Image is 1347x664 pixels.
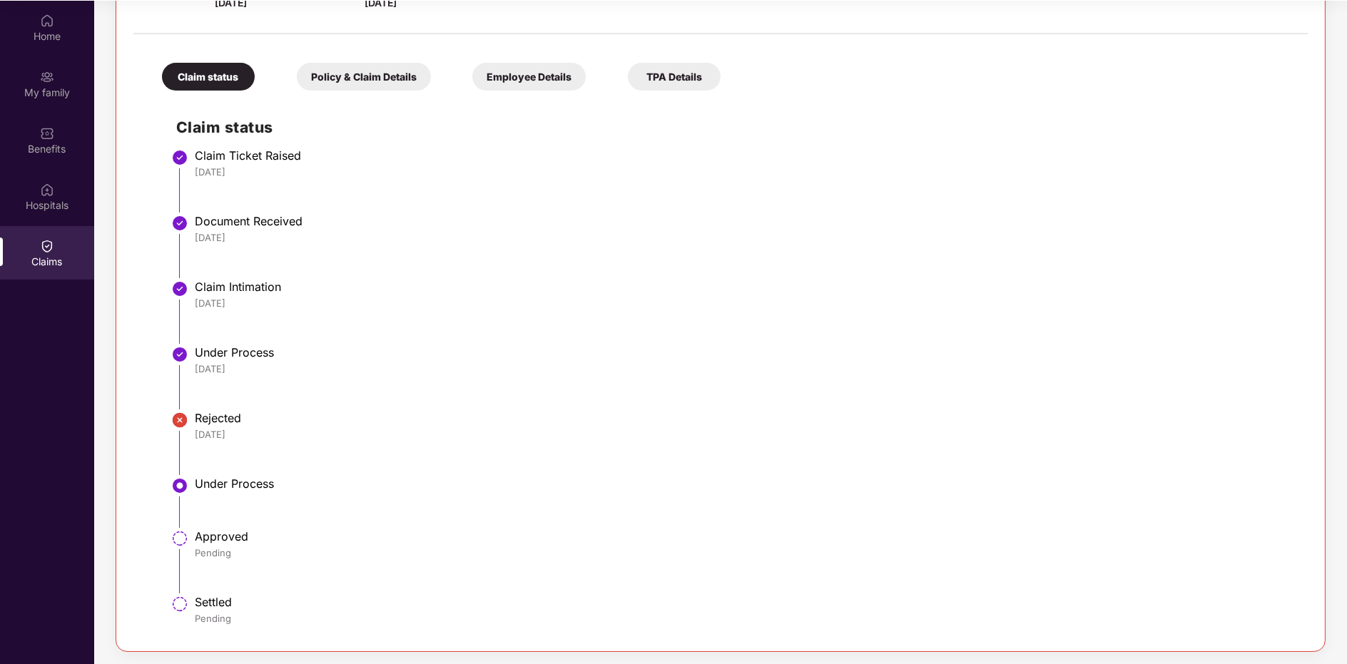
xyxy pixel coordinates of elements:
img: svg+xml;base64,PHN2ZyBpZD0iU3RlcC1Eb25lLTMyeDMyIiB4bWxucz0iaHR0cDovL3d3dy53My5vcmcvMjAwMC9zdmciIH... [171,280,188,297]
div: Policy & Claim Details [297,63,431,91]
div: [DATE] [195,362,1293,375]
div: Document Received [195,214,1293,228]
img: svg+xml;base64,PHN2ZyBpZD0iQmVuZWZpdHMiIHhtbG5zPSJodHRwOi8vd3d3LnczLm9yZy8yMDAwL3N2ZyIgd2lkdGg9Ij... [40,126,54,141]
div: Claim Ticket Raised [195,148,1293,163]
div: TPA Details [628,63,721,91]
h2: Claim status [176,116,1293,139]
img: svg+xml;base64,PHN2ZyBpZD0iU3RlcC1QZW5kaW5nLTMyeDMyIiB4bWxucz0iaHR0cDovL3d3dy53My5vcmcvMjAwMC9zdm... [171,530,188,547]
div: Pending [195,546,1293,559]
img: svg+xml;base64,PHN2ZyBpZD0iQ2xhaW0iIHhtbG5zPSJodHRwOi8vd3d3LnczLm9yZy8yMDAwL3N2ZyIgd2lkdGg9IjIwIi... [40,239,54,253]
div: [DATE] [195,165,1293,178]
img: svg+xml;base64,PHN2ZyBpZD0iU3RlcC1QZW5kaW5nLTMyeDMyIiB4bWxucz0iaHR0cDovL3d3dy53My5vcmcvMjAwMC9zdm... [171,596,188,613]
div: Under Process [195,476,1293,491]
div: Approved [195,529,1293,543]
img: svg+xml;base64,PHN2ZyBpZD0iSG9tZSIgeG1sbnM9Imh0dHA6Ly93d3cudzMub3JnLzIwMDAvc3ZnIiB3aWR0aD0iMjAiIG... [40,14,54,28]
img: svg+xml;base64,PHN2ZyBpZD0iSG9zcGl0YWxzIiB4bWxucz0iaHR0cDovL3d3dy53My5vcmcvMjAwMC9zdmciIHdpZHRoPS... [40,183,54,197]
img: svg+xml;base64,PHN2ZyBpZD0iU3RlcC1Eb25lLTIweDIwIiB4bWxucz0iaHR0cDovL3d3dy53My5vcmcvMjAwMC9zdmciIH... [171,412,188,429]
img: svg+xml;base64,PHN2ZyBpZD0iU3RlcC1Eb25lLTMyeDMyIiB4bWxucz0iaHR0cDovL3d3dy53My5vcmcvMjAwMC9zdmciIH... [171,215,188,232]
div: Settled [195,595,1293,609]
div: Rejected [195,411,1293,425]
div: [DATE] [195,231,1293,244]
div: Pending [195,612,1293,625]
img: svg+xml;base64,PHN2ZyBpZD0iU3RlcC1BY3RpdmUtMzJ4MzIiIHhtbG5zPSJodHRwOi8vd3d3LnczLm9yZy8yMDAwL3N2Zy... [171,477,188,494]
div: [DATE] [195,297,1293,310]
div: Employee Details [472,63,586,91]
div: Claim Intimation [195,280,1293,294]
img: svg+xml;base64,PHN2ZyB3aWR0aD0iMjAiIGhlaWdodD0iMjAiIHZpZXdCb3g9IjAgMCAyMCAyMCIgZmlsbD0ibm9uZSIgeG... [40,70,54,84]
img: svg+xml;base64,PHN2ZyBpZD0iU3RlcC1Eb25lLTMyeDMyIiB4bWxucz0iaHR0cDovL3d3dy53My5vcmcvMjAwMC9zdmciIH... [171,149,188,166]
div: [DATE] [195,428,1293,441]
div: Claim status [162,63,255,91]
img: svg+xml;base64,PHN2ZyBpZD0iU3RlcC1Eb25lLTMyeDMyIiB4bWxucz0iaHR0cDovL3d3dy53My5vcmcvMjAwMC9zdmciIH... [171,346,188,363]
div: Under Process [195,345,1293,359]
